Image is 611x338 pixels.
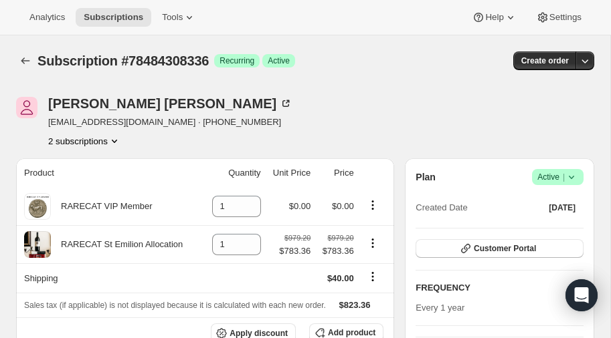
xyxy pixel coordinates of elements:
span: Analytics [29,12,65,23]
button: Help [464,8,525,27]
button: Settings [528,8,590,27]
span: Subscription #78484308336 [37,53,209,68]
span: Help [485,12,503,23]
button: Product actions [362,236,383,250]
th: Quantity [203,158,265,188]
span: $783.36 [319,244,353,258]
img: product img [24,193,51,220]
span: [DATE] [549,202,576,213]
span: Add product [328,327,375,338]
button: Shipping actions [362,269,383,284]
button: Edit [561,277,592,299]
button: Customer Portal [416,239,584,258]
button: Subscriptions [76,8,151,27]
span: Sales tax (if applicable) is not displayed because it is calculated with each new order. [24,301,326,310]
span: Recurring [220,55,254,66]
span: $0.00 [332,201,354,211]
th: Unit Price [265,158,315,188]
th: Price [315,158,357,188]
button: Analytics [21,8,73,27]
button: Subscriptions [16,51,35,70]
button: Product actions [362,198,383,212]
span: Every 1 year [416,303,464,313]
span: John Dillaway [16,97,37,118]
small: $979.20 [284,234,311,242]
span: [EMAIL_ADDRESS][DOMAIN_NAME] · [PHONE_NUMBER] [48,116,292,129]
img: product img [24,231,51,258]
span: Active [537,170,578,184]
th: Product [16,158,203,188]
div: RARECAT VIP Member [51,200,153,213]
div: Open Intercom Messenger [565,279,598,311]
span: | [563,172,565,182]
span: Create order [521,55,569,66]
span: $783.36 [279,244,311,258]
th: Shipping [16,263,203,293]
h2: FREQUENCY [416,281,568,295]
span: $823.36 [339,300,371,310]
div: RARECAT St Emilion Allocation [51,238,183,251]
h2: Plan [416,170,436,184]
span: Subscriptions [84,12,143,23]
button: Product actions [48,134,121,148]
button: Tools [154,8,204,27]
span: Tools [162,12,183,23]
span: Settings [549,12,582,23]
span: $40.00 [327,273,354,283]
span: Active [268,55,290,66]
small: $979.20 [327,234,353,242]
div: [PERSON_NAME] [PERSON_NAME] [48,97,292,110]
span: Created Date [416,201,467,214]
span: Customer Portal [474,243,536,254]
button: [DATE] [541,198,584,217]
span: $0.00 [289,201,311,211]
button: Create order [513,51,577,70]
